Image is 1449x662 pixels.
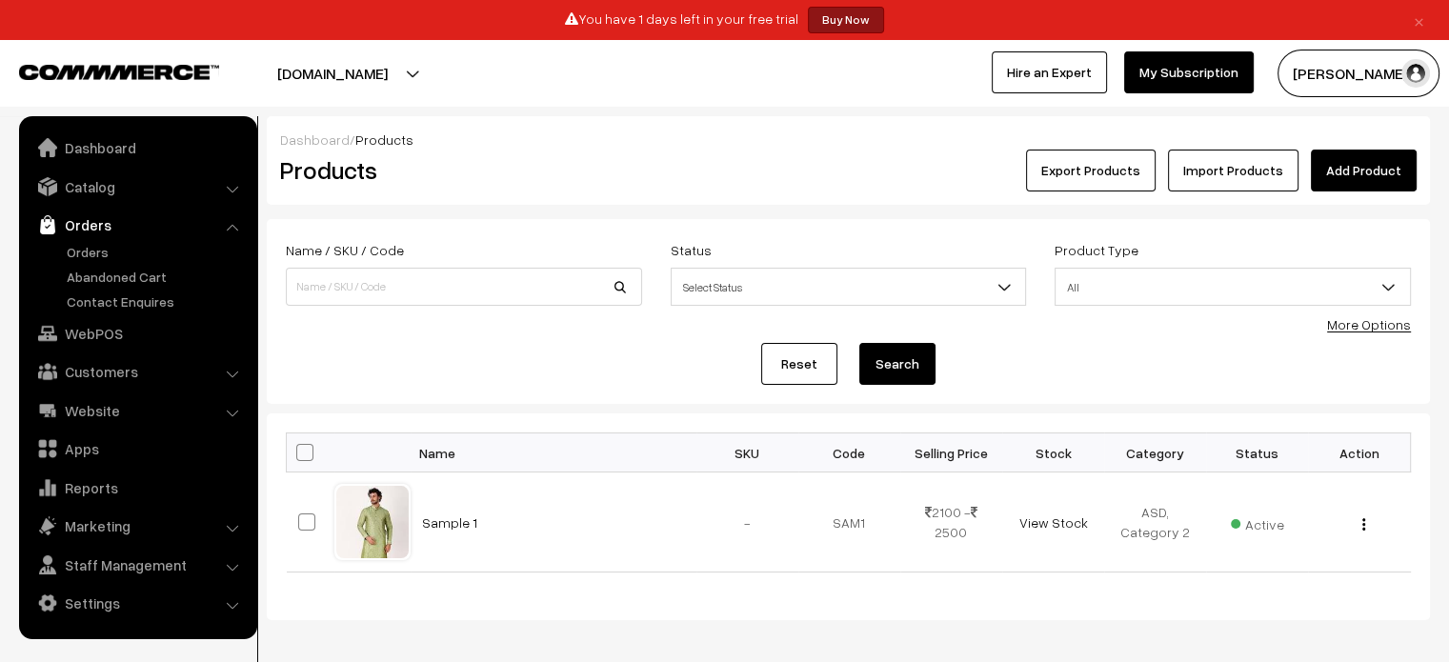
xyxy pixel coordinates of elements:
th: Name [411,433,696,472]
h2: Products [280,155,640,185]
button: Export Products [1026,150,1156,191]
a: Dashboard [24,130,251,165]
a: Catalog [24,170,251,204]
a: Buy Now [808,7,884,33]
a: Reports [24,471,251,505]
td: SAM1 [798,472,900,572]
th: Code [798,433,900,472]
span: Active [1231,510,1284,534]
label: Name / SKU / Code [286,240,404,260]
a: Marketing [24,509,251,543]
th: Stock [1002,433,1104,472]
a: Sample 1 [422,514,477,531]
input: Name / SKU / Code [286,268,642,306]
span: All [1056,271,1410,304]
a: My Subscription [1124,51,1254,93]
label: Status [671,240,712,260]
a: Settings [24,586,251,620]
th: Category [1104,433,1206,472]
td: ASD, Category 2 [1104,472,1206,572]
img: COMMMERCE [19,65,219,79]
a: Hire an Expert [992,51,1107,93]
a: Apps [24,431,251,466]
a: Add Product [1311,150,1417,191]
a: More Options [1327,316,1411,332]
th: SKU [696,433,798,472]
a: WebPOS [24,316,251,351]
td: 2100 - 2500 [900,472,1002,572]
img: user [1401,59,1430,88]
a: Abandoned Cart [62,267,251,287]
a: Staff Management [24,548,251,582]
button: [DOMAIN_NAME] [211,50,454,97]
a: × [1406,9,1432,31]
th: Status [1206,433,1308,472]
span: Select Status [671,268,1027,306]
a: Reset [761,343,837,385]
a: View Stock [1018,514,1087,531]
div: / [280,130,1417,150]
a: Customers [24,354,251,389]
td: - [696,472,798,572]
a: Dashboard [280,131,350,148]
div: You have 1 days left in your free trial [7,7,1442,33]
button: Search [859,343,936,385]
span: Products [355,131,413,148]
a: Import Products [1168,150,1298,191]
a: COMMMERCE [19,59,186,82]
a: Contact Enquires [62,291,251,311]
span: All [1055,268,1411,306]
label: Product Type [1055,240,1138,260]
span: Select Status [672,271,1026,304]
th: Selling Price [900,433,1002,472]
button: [PERSON_NAME] [1278,50,1439,97]
a: Orders [62,242,251,262]
img: Menu [1362,518,1365,531]
a: Orders [24,208,251,242]
a: Website [24,393,251,428]
th: Action [1308,433,1410,472]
